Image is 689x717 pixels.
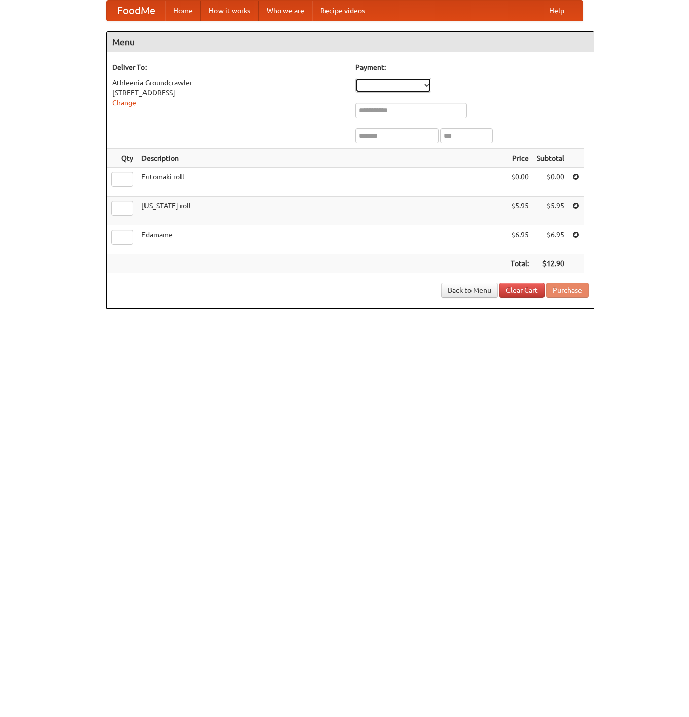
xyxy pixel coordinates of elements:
td: $5.95 [506,197,533,225]
th: Subtotal [533,149,568,168]
div: [STREET_ADDRESS] [112,88,345,98]
a: Back to Menu [441,283,498,298]
a: Clear Cart [499,283,545,298]
td: Futomaki roll [137,168,506,197]
td: $5.95 [533,197,568,225]
div: Athleenia Groundcrawler [112,78,345,88]
a: Help [541,1,572,21]
h4: Menu [107,32,594,52]
th: Description [137,149,506,168]
th: Qty [107,149,137,168]
button: Purchase [546,283,589,298]
td: Edamame [137,225,506,254]
a: FoodMe [107,1,165,21]
th: Total: [506,254,533,273]
a: Home [165,1,201,21]
a: Recipe videos [312,1,373,21]
td: $0.00 [533,168,568,197]
th: Price [506,149,533,168]
td: $0.00 [506,168,533,197]
a: How it works [201,1,259,21]
td: $6.95 [533,225,568,254]
th: $12.90 [533,254,568,273]
a: Who we are [259,1,312,21]
h5: Deliver To: [112,62,345,72]
h5: Payment: [355,62,589,72]
td: $6.95 [506,225,533,254]
a: Change [112,99,136,107]
td: [US_STATE] roll [137,197,506,225]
